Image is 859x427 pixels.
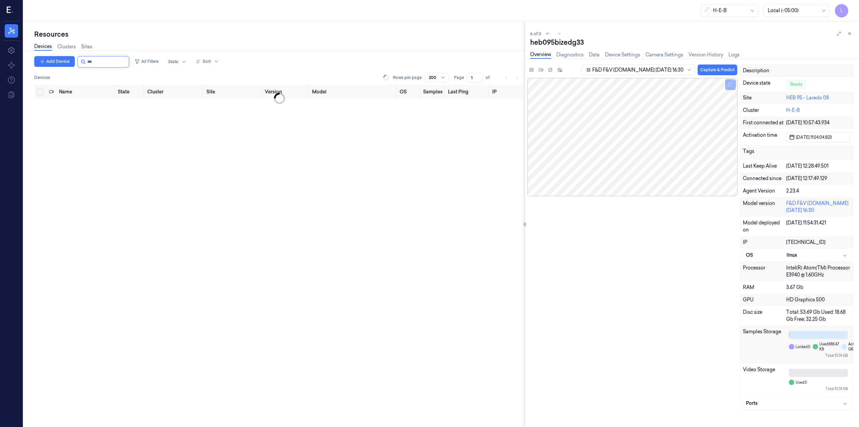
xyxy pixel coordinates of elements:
[743,296,786,303] div: GPU
[786,107,800,113] a: H-E-B
[743,239,786,246] div: IP
[796,380,807,385] span: Used: 0
[728,51,740,58] a: Logs
[743,219,786,233] div: Model deployed on
[486,75,496,81] span: of
[786,296,851,303] div: HD Graphics 500
[786,175,851,182] div: [DATE] 12:17:49.129
[57,43,76,50] a: Clusters
[605,51,640,58] a: Device Settings
[786,132,851,142] button: [DATE] 11:04:04.823
[743,175,786,182] div: Connected since
[34,30,524,39] div: Resources
[743,200,786,214] div: Model version
[530,38,854,47] div: heb095bizedg33
[490,85,525,98] th: IP
[743,397,850,410] button: Ports
[445,85,489,98] th: Last Ping
[743,309,786,323] div: Disc size
[262,85,309,98] th: Version
[34,43,52,51] a: Devices
[795,134,832,140] span: [DATE] 11:04:04.823
[502,73,522,82] nav: pagination
[743,284,786,291] div: RAM
[786,309,851,323] div: Total: 53.69 Gb Used: 18.68 Gb Free: 32.25 Gb
[819,342,839,352] span: Used: 888.47 KB
[786,284,851,291] div: 3.67 Gb
[746,252,787,259] div: OS
[743,249,850,261] button: OSlinux
[37,88,44,95] button: Select all
[786,219,851,233] div: [DATE] 11:54:31.421
[743,163,786,170] div: Last Keep Alive
[689,51,723,58] a: Version History
[789,353,848,358] div: Total: 10.74 GB
[743,366,786,394] div: Video Storage
[743,80,786,89] div: Device state
[743,119,786,126] div: First connected at
[646,51,683,58] a: Camera Settings
[786,119,851,126] div: [DATE] 10:57:43.934
[145,85,203,98] th: Cluster
[530,51,551,59] a: Overview
[796,344,810,349] span: Locked: 0
[743,264,786,279] div: Processor
[698,65,737,75] button: Capture & Predict
[786,163,851,170] div: [DATE] 12:28:49.501
[743,187,786,195] div: Agent Version
[789,386,848,391] div: Total: 10.74 GB
[743,107,786,114] div: Cluster
[743,148,786,157] div: Tags
[589,51,600,58] a: Data
[746,400,848,407] div: Ports
[115,85,145,98] th: State
[454,75,464,81] span: Page
[786,264,851,279] div: Intel(R) Atom(TM) Processor E3940 @ 1.60GHz
[835,4,848,17] button: L
[743,132,786,142] div: Activation time
[393,75,422,81] p: Rows per page
[309,85,397,98] th: Model
[34,56,75,67] button: Add Device
[786,187,851,195] div: 2.23.4
[81,43,92,50] a: Sites
[556,51,584,58] a: Diagnostics
[530,31,541,37] span: 6 of 0
[743,94,786,101] div: Site
[786,95,829,101] a: HEB 95 - Laredo 08
[397,85,421,98] th: OS
[786,239,851,246] div: [TECHNICAL_ID]
[204,85,262,98] th: Site
[786,80,806,89] div: Ready
[787,252,848,259] div: linux
[56,85,115,98] th: Name
[132,56,161,67] button: All Filters
[743,328,786,361] div: Samples Storage
[786,200,851,214] div: F&D F&V [DOMAIN_NAME] [DATE] 16:30
[34,75,50,81] span: Devices
[420,85,445,98] th: Samples
[743,67,786,74] div: Description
